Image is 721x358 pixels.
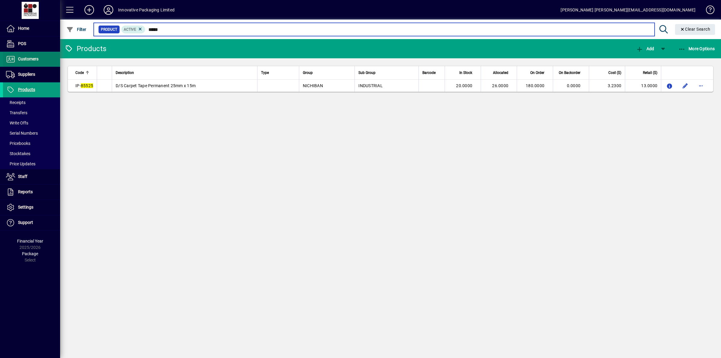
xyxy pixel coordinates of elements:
[561,5,695,15] div: [PERSON_NAME] [PERSON_NAME][EMAIL_ADDRESS][DOMAIN_NAME]
[485,69,514,76] div: Allocated
[526,83,544,88] span: 180.0000
[422,69,441,76] div: Barcode
[261,69,269,76] span: Type
[696,81,706,90] button: More options
[75,69,93,76] div: Code
[66,27,87,32] span: Filter
[81,83,93,88] em: 85525
[124,27,136,32] span: Active
[18,87,35,92] span: Products
[530,69,544,76] span: On Order
[18,72,35,77] span: Suppliers
[80,5,99,15] button: Add
[18,205,33,210] span: Settings
[675,24,715,35] button: Clear
[422,69,436,76] span: Barcode
[3,52,60,67] a: Customers
[3,97,60,108] a: Receipts
[3,67,60,82] a: Suppliers
[459,69,472,76] span: In Stock
[493,69,508,76] span: Allocated
[358,69,376,76] span: Sub Group
[6,151,30,156] span: Stocktakes
[6,141,30,146] span: Pricebooks
[18,189,33,194] span: Reports
[358,83,383,88] span: INDUSTRIAL
[678,46,715,51] span: More Options
[261,69,295,76] div: Type
[3,215,60,230] a: Support
[116,69,134,76] span: Description
[118,5,175,15] div: Innovative Packaging Limited
[18,26,29,31] span: Home
[6,121,28,125] span: Write Offs
[75,69,84,76] span: Code
[116,83,196,88] span: D/S Carpet Tape Permanent 25mm x 15m
[6,161,35,166] span: Price Updates
[3,169,60,184] a: Staff
[3,118,60,128] a: Write Offs
[6,131,38,136] span: Serial Numbers
[567,83,581,88] span: 0.0000
[18,220,33,225] span: Support
[303,83,323,88] span: NICHIBAN
[18,57,38,61] span: Customers
[65,44,106,54] div: Products
[625,80,661,92] td: 13.0000
[121,26,145,33] mat-chip: Activation Status: Active
[643,69,657,76] span: Retail ($)
[449,69,478,76] div: In Stock
[557,69,586,76] div: On Backorder
[18,174,27,179] span: Staff
[303,69,351,76] div: Group
[680,27,710,32] span: Clear Search
[6,110,27,115] span: Transfers
[17,239,43,243] span: Financial Year
[99,5,118,15] button: Profile
[101,26,117,32] span: Product
[3,148,60,159] a: Stocktakes
[3,128,60,138] a: Serial Numbers
[3,185,60,200] a: Reports
[3,200,60,215] a: Settings
[6,100,26,105] span: Receipts
[75,83,93,88] span: IP-
[680,81,690,90] button: Edit
[492,83,508,88] span: 26.0000
[701,1,713,21] a: Knowledge Base
[559,69,580,76] span: On Backorder
[3,159,60,169] a: Price Updates
[608,69,621,76] span: Cost ($)
[22,251,38,256] span: Package
[589,80,625,92] td: 3.2300
[18,41,26,46] span: POS
[116,69,254,76] div: Description
[303,69,313,76] span: Group
[677,43,716,54] button: More Options
[3,108,60,118] a: Transfers
[636,46,654,51] span: Add
[456,83,472,88] span: 20.0000
[65,24,88,35] button: Filter
[358,69,415,76] div: Sub Group
[3,138,60,148] a: Pricebooks
[521,69,550,76] div: On Order
[3,21,60,36] a: Home
[3,36,60,51] a: POS
[634,43,656,54] button: Add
